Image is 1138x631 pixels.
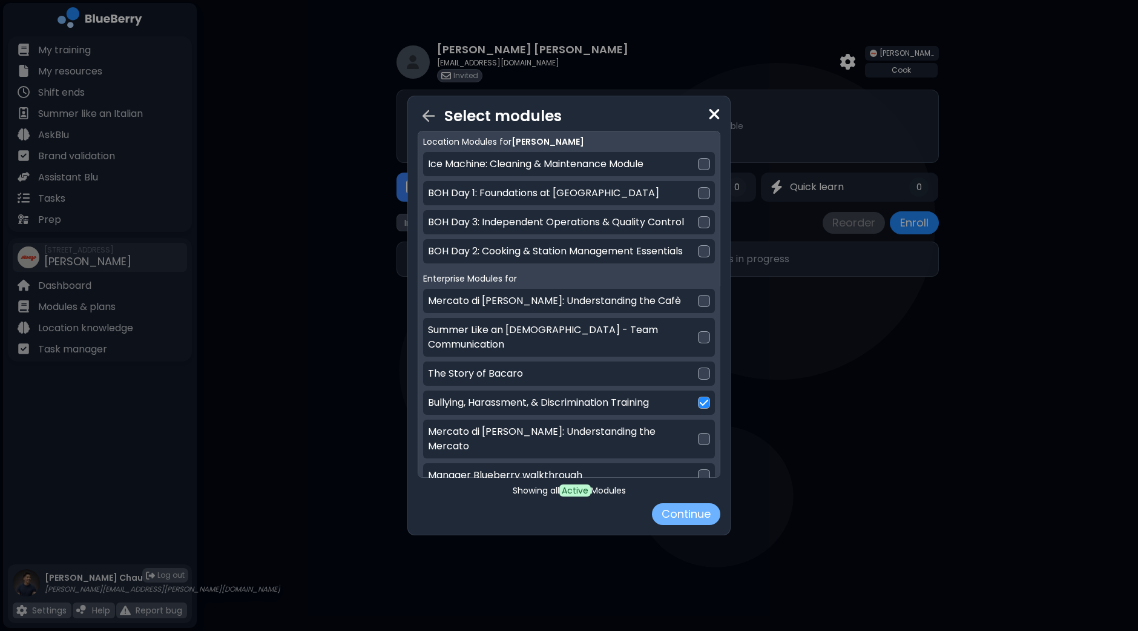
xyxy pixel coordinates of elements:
[423,273,715,284] p: Enterprise Modules for
[652,503,720,525] button: Continue
[428,366,523,381] p: The Story of Bacaro
[559,484,591,497] span: Active
[428,294,681,308] p: Mercato di [PERSON_NAME]: Understanding the Cafè
[428,323,698,352] p: Summer Like an [DEMOGRAPHIC_DATA] - Team Communication
[708,106,720,122] img: close icon
[428,395,649,410] p: Bullying, Harassment, & Discrimination Training
[444,106,562,126] p: Select modules
[418,485,720,496] p: Showing all Modules
[423,136,715,147] p: Location Modules for
[428,244,683,259] p: BOH Day 2: Cooking & Station Management Essentials
[428,425,698,454] p: Mercato di [PERSON_NAME]: Understanding the Mercato
[700,398,708,408] img: check
[428,468,582,483] p: Manager Blueberry walkthrough
[420,107,437,125] img: back arrow
[428,157,643,171] p: Ice Machine: Cleaning & Maintenance Module
[428,215,684,230] p: BOH Day 3: Independent Operations & Quality Control
[511,136,584,148] span: [PERSON_NAME]
[428,186,659,200] p: BOH Day 1: Foundations at [GEOGRAPHIC_DATA]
